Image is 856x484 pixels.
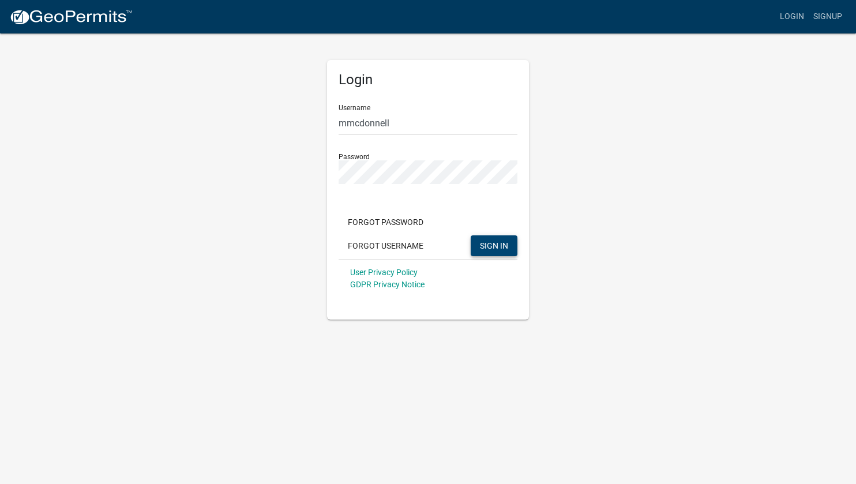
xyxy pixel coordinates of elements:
[339,235,433,256] button: Forgot Username
[480,241,508,250] span: SIGN IN
[471,235,517,256] button: SIGN IN
[339,212,433,232] button: Forgot Password
[350,280,425,289] a: GDPR Privacy Notice
[339,72,517,88] h5: Login
[350,268,418,277] a: User Privacy Policy
[775,6,809,28] a: Login
[809,6,847,28] a: Signup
